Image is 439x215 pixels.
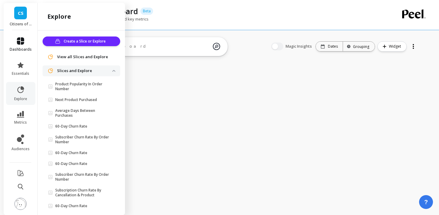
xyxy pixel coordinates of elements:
p: 60-Day Churn Rate [55,161,87,166]
img: magic search icon [213,38,220,55]
span: explore [14,96,27,101]
span: essentials [12,71,29,76]
p: Product Popularity In Order Number [55,82,112,91]
p: Subscriber Churn Rate By Order Number [55,172,112,182]
p: Average Days Between Purchases [55,108,112,118]
img: navigation item icon [47,68,53,74]
span: View all Slices and Explore [57,54,108,60]
p: Beta [140,8,153,15]
p: Citizens of Soil [10,22,32,27]
img: profile picture [14,198,27,210]
span: Magic Insights [286,43,313,49]
button: Create a Slice or Explore [43,36,120,46]
p: Subscriber Churn Rate By Order Number [55,135,112,144]
img: navigation item icon [47,54,53,60]
div: Grouping [348,44,369,49]
p: 60-Day Churn Rate [55,124,87,129]
p: Slices and Explore [57,68,112,74]
h2: explore [47,12,71,21]
p: Next Product Purchased [55,97,97,102]
p: 60-Day Churn Rate [55,204,87,208]
span: audiences [11,147,30,151]
p: 60-Day Churn Rate [55,150,87,155]
button: ? [419,195,433,209]
img: down caret icon [112,70,115,72]
span: ? [424,198,428,206]
span: metrics [14,120,27,125]
span: CS [18,10,24,17]
p: Dates [328,44,338,49]
span: Widget [389,43,403,49]
p: Subscription Churn Rate By Cancellation & Product [55,188,112,198]
span: dashboards [10,47,32,52]
button: Widget [377,41,407,52]
span: Create a Slice or Explore [64,38,107,44]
